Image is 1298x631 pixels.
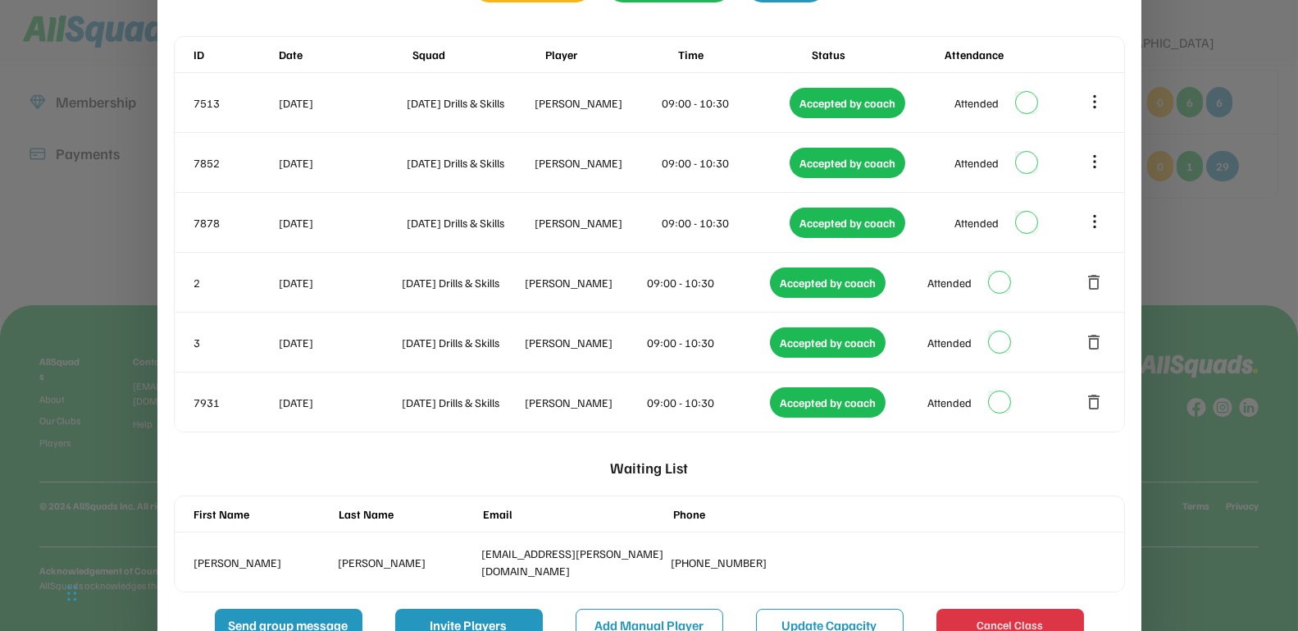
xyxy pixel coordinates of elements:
div: [EMAIL_ADDRESS][PERSON_NAME][DOMAIN_NAME] [482,545,664,579]
div: Email [484,505,666,523]
div: 7852 [194,154,276,171]
div: Player [545,46,675,63]
div: Attendance [945,46,1074,63]
div: [PERSON_NAME] [525,334,644,351]
div: [PERSON_NAME] [525,274,644,291]
div: Accepted by coach [790,208,905,238]
div: [DATE] [280,274,399,291]
div: Accepted by coach [770,267,886,298]
div: [DATE] [280,214,404,231]
div: [DATE] Drills & Skills [407,214,531,231]
div: Accepted by coach [790,88,905,118]
div: [DATE] Drills & Skills [402,334,521,351]
button: delete [1085,392,1104,412]
div: Accepted by coach [770,327,886,358]
div: [DATE] [280,334,399,351]
div: 09:00 - 10:30 [648,394,767,411]
div: [DATE] Drills & Skills [407,94,531,112]
div: [DATE] Drills & Skills [402,274,521,291]
div: Attended [954,214,999,231]
div: 09:00 - 10:30 [648,274,767,291]
button: delete [1085,332,1104,352]
div: [PERSON_NAME] [535,94,659,112]
div: [PERSON_NAME] [535,214,659,231]
div: Waiting List [610,449,688,487]
div: ID [194,46,276,63]
div: Squad [412,46,542,63]
div: Status [812,46,941,63]
div: 09:00 - 10:30 [663,214,787,231]
div: 09:00 - 10:30 [648,334,767,351]
div: [DATE] [280,394,399,411]
div: [PERSON_NAME] [338,554,475,571]
div: Attended [927,394,972,411]
div: [DATE] [280,94,404,112]
div: Attended [927,274,972,291]
div: Accepted by coach [790,148,905,178]
div: Date [280,46,409,63]
div: [PERSON_NAME] [525,394,644,411]
div: [DATE] [280,154,404,171]
div: Attended [954,94,999,112]
button: delete [1085,272,1104,292]
div: Attended [927,334,972,351]
div: 7513 [194,94,276,112]
div: 7878 [194,214,276,231]
div: [DATE] Drills & Skills [402,394,521,411]
div: Time [678,46,808,63]
div: 7931 [194,394,276,411]
div: [DATE] Drills & Skills [407,154,531,171]
div: 09:00 - 10:30 [663,154,787,171]
div: 2 [194,274,276,291]
div: Accepted by coach [770,387,886,418]
div: 09:00 - 10:30 [663,94,787,112]
div: Last Name [339,505,476,523]
div: Attended [954,154,999,171]
div: 3 [194,334,276,351]
div: Phone [674,505,856,523]
div: [PERSON_NAME] [535,154,659,171]
div: [PHONE_NUMBER] [672,554,854,571]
